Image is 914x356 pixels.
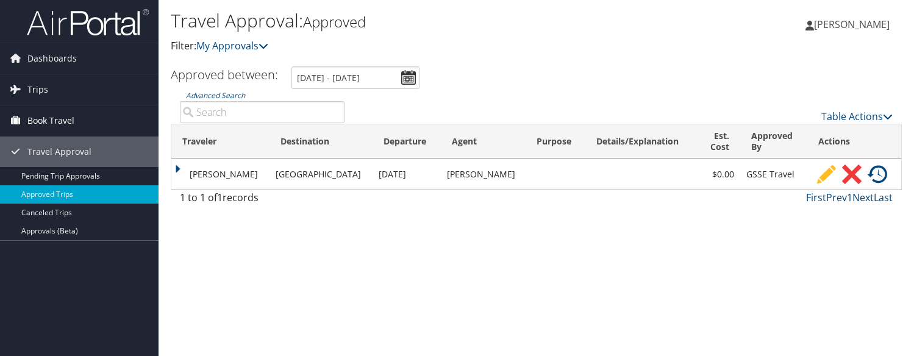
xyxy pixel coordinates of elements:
a: View History [865,165,890,184]
span: Travel Approval [27,137,91,167]
td: GSSE Travel [740,159,807,190]
h1: Travel Approval: [171,8,658,34]
span: Trips [27,74,48,105]
th: Destination: activate to sort column ascending [270,124,373,159]
a: First [806,191,826,204]
a: Table Actions [821,110,893,123]
img: ta-history.png [868,165,887,184]
th: Actions [807,124,901,159]
a: Advanced Search [186,90,245,101]
div: 1 to 1 of records [180,190,345,211]
a: Modify [813,165,839,184]
img: ta-cancel.png [842,165,862,184]
td: [PERSON_NAME] [441,159,526,190]
a: My Approvals [196,39,268,52]
span: Dashboards [27,43,77,74]
a: Prev [826,191,847,204]
th: Purpose [526,124,585,159]
th: Details/Explanation [585,124,697,159]
th: Traveler: activate to sort column ascending [171,124,270,159]
td: $0.00 [697,159,740,190]
p: Filter: [171,38,658,54]
img: ta-modify.png [816,165,836,184]
span: Book Travel [27,105,74,136]
th: Approved By: activate to sort column ascending [740,124,807,159]
input: [DATE] - [DATE] [291,66,420,89]
span: 1 [217,191,223,204]
a: [PERSON_NAME] [805,6,902,43]
td: [DATE] [373,159,441,190]
input: Advanced Search [180,101,345,123]
th: Agent [441,124,526,159]
a: Next [852,191,874,204]
td: [PERSON_NAME] [171,159,270,190]
a: Cancel [839,165,865,184]
span: [PERSON_NAME] [814,18,890,31]
small: Approved [303,12,366,32]
a: Last [874,191,893,204]
td: [GEOGRAPHIC_DATA] [270,159,373,190]
img: airportal-logo.png [27,8,149,37]
h3: Approved between: [171,66,278,83]
th: Est. Cost: activate to sort column ascending [697,124,740,159]
a: 1 [847,191,852,204]
th: Departure: activate to sort column ascending [373,124,441,159]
